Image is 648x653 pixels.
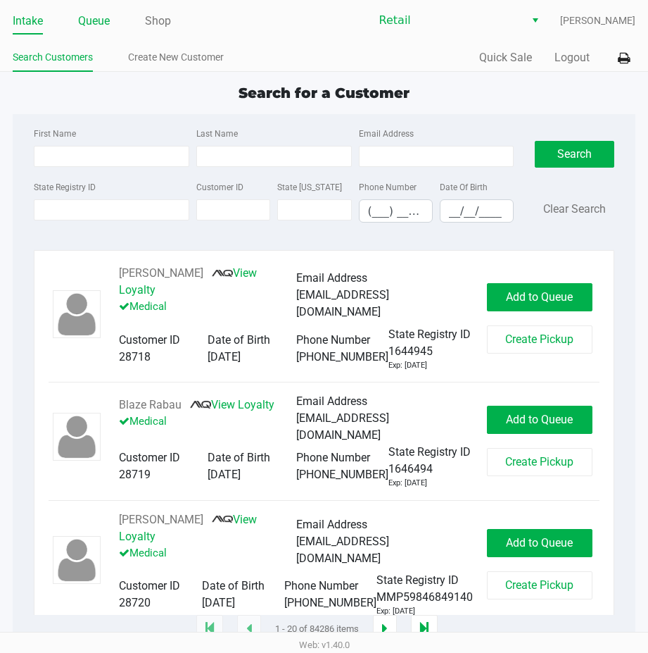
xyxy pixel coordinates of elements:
[296,394,367,408] span: Email Address
[296,535,389,565] span: [EMAIL_ADDRESS][DOMAIN_NAME]
[119,413,296,430] p: Medical
[119,596,151,609] span: 28720
[506,536,573,549] span: Add to Queue
[275,622,359,636] span: 1 - 20 of 84286 items
[296,288,389,318] span: [EMAIL_ADDRESS][DOMAIN_NAME]
[487,283,592,311] button: Add to Queue
[543,201,606,218] button: Clear Search
[277,181,342,194] label: State [US_STATE]
[506,413,573,426] span: Add to Queue
[119,579,180,592] span: Customer ID
[525,8,545,33] button: Select
[359,128,414,140] label: Email Address
[359,181,417,194] label: Phone Number
[376,589,473,606] span: MMP59846849140
[196,181,243,194] label: Customer ID
[119,513,257,543] a: View Loyalty
[373,615,397,643] app-submit-button: Next
[34,181,96,194] label: State Registry ID
[202,579,265,592] span: Date of Birth
[296,411,389,442] span: [EMAIL_ADDRESS][DOMAIN_NAME]
[376,606,415,618] div: Exp: [DATE]
[505,455,573,468] span: Create Pickup
[78,11,110,31] a: Queue
[554,49,590,66] button: Logout
[208,451,270,464] span: Date of Birth
[505,332,573,346] span: Create Pickup
[359,199,433,223] kendo-maskedtextbox: Format: (999) 999-9999
[296,271,367,285] span: Email Address
[296,518,367,531] span: Email Address
[479,49,532,66] button: Quick Sale
[208,333,270,347] span: Date of Birth
[487,448,592,476] button: Create Pickup
[296,350,388,363] span: [PHONE_NUMBER]
[440,199,514,223] kendo-maskedtextbox: Format: MM/DD/YYYY
[208,350,241,363] span: [DATE]
[505,578,573,592] span: Create Pickup
[440,200,513,222] input: Format: MM/DD/YYYY
[145,11,171,31] a: Shop
[34,128,76,140] label: First Name
[487,529,592,557] button: Add to Queue
[360,200,432,222] input: Format: (999) 999-9999
[388,328,471,341] span: State Registry ID
[296,468,388,481] span: [PHONE_NUMBER]
[376,573,459,587] span: State Registry ID
[388,445,471,459] span: State Registry ID
[119,397,182,413] button: See customer info
[296,451,370,464] span: Phone Number
[506,290,573,304] span: Add to Queue
[13,49,93,66] a: Search Customers
[196,128,238,140] label: Last Name
[299,640,350,650] span: Web: v1.40.0
[202,596,235,609] span: [DATE]
[296,333,370,347] span: Phone Number
[119,545,296,561] p: Medical
[379,12,516,29] span: Retail
[196,615,223,643] app-submit-button: Move to first page
[284,579,358,592] span: Phone Number
[239,85,409,101] span: Search for a Customer
[388,478,427,490] div: Exp: [DATE]
[560,13,635,28] span: [PERSON_NAME]
[119,333,180,347] span: Customer ID
[388,343,433,360] span: 1644945
[237,615,261,643] app-submit-button: Previous
[119,299,296,315] p: Medical
[190,398,274,411] a: View Loyalty
[487,325,592,354] button: Create Pickup
[119,468,151,481] span: 28719
[119,511,203,528] button: See customer info
[535,141,614,168] button: Search
[13,11,43,31] a: Intake
[440,181,488,194] label: Date Of Birth
[411,615,438,643] app-submit-button: Move to last page
[128,49,224,66] a: Create New Customer
[487,571,592,599] button: Create Pickup
[284,596,376,609] span: [PHONE_NUMBER]
[119,265,203,282] button: See customer info
[208,468,241,481] span: [DATE]
[119,451,180,464] span: Customer ID
[388,461,433,478] span: 1646494
[119,350,151,363] span: 28718
[388,360,427,372] div: Exp: [DATE]
[487,406,592,434] button: Add to Queue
